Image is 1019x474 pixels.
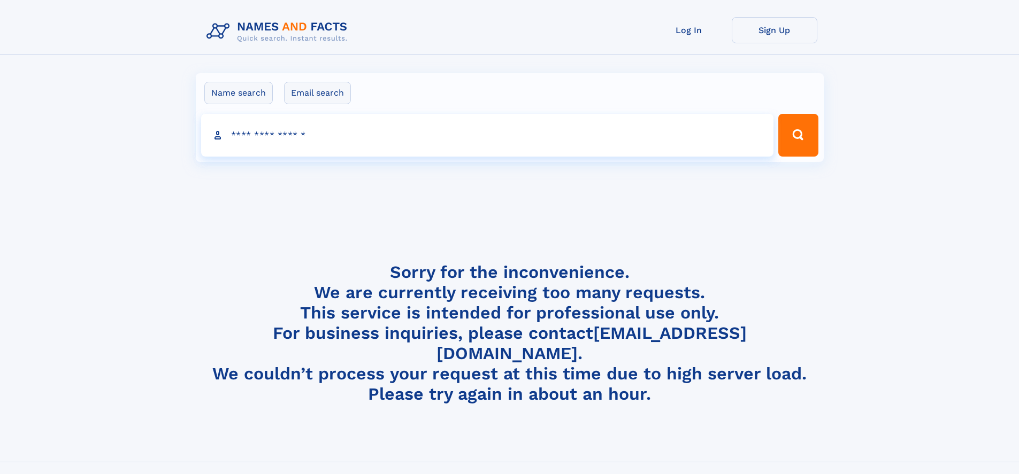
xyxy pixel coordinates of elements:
[778,114,818,157] button: Search Button
[732,17,817,43] a: Sign Up
[202,17,356,46] img: Logo Names and Facts
[436,323,747,363] a: [EMAIL_ADDRESS][DOMAIN_NAME]
[204,82,273,104] label: Name search
[284,82,351,104] label: Email search
[646,17,732,43] a: Log In
[201,114,774,157] input: search input
[202,262,817,405] h4: Sorry for the inconvenience. We are currently receiving too many requests. This service is intend...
